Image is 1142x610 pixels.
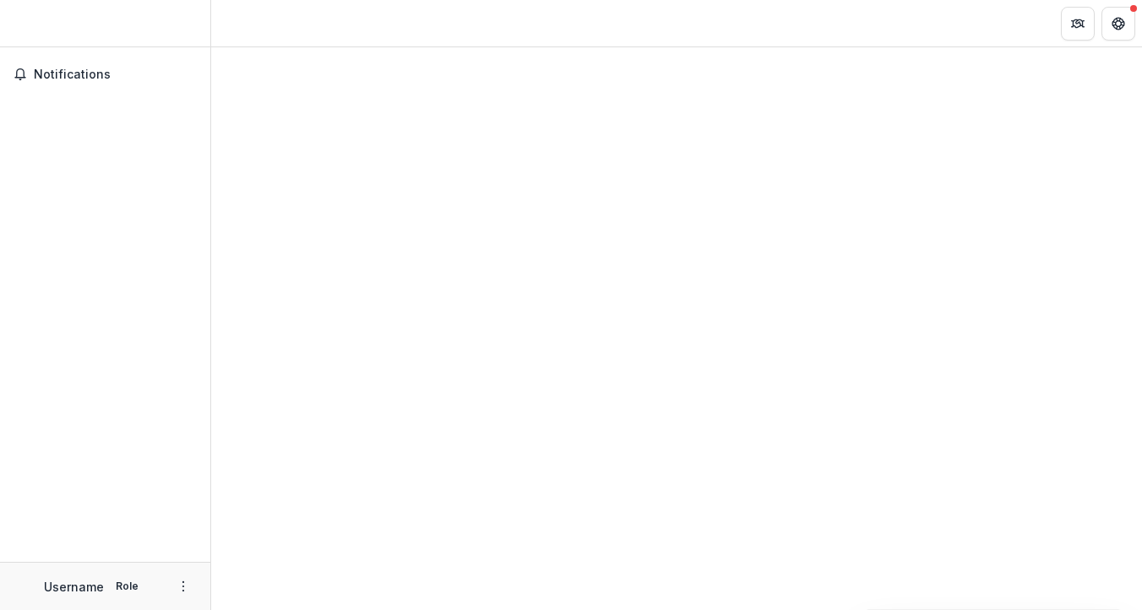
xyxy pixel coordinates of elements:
p: Username [44,578,104,596]
p: Role [111,579,144,594]
button: Partners [1061,7,1095,41]
button: Get Help [1101,7,1135,41]
span: Notifications [34,68,197,82]
button: Notifications [7,61,204,88]
button: More [173,576,193,596]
